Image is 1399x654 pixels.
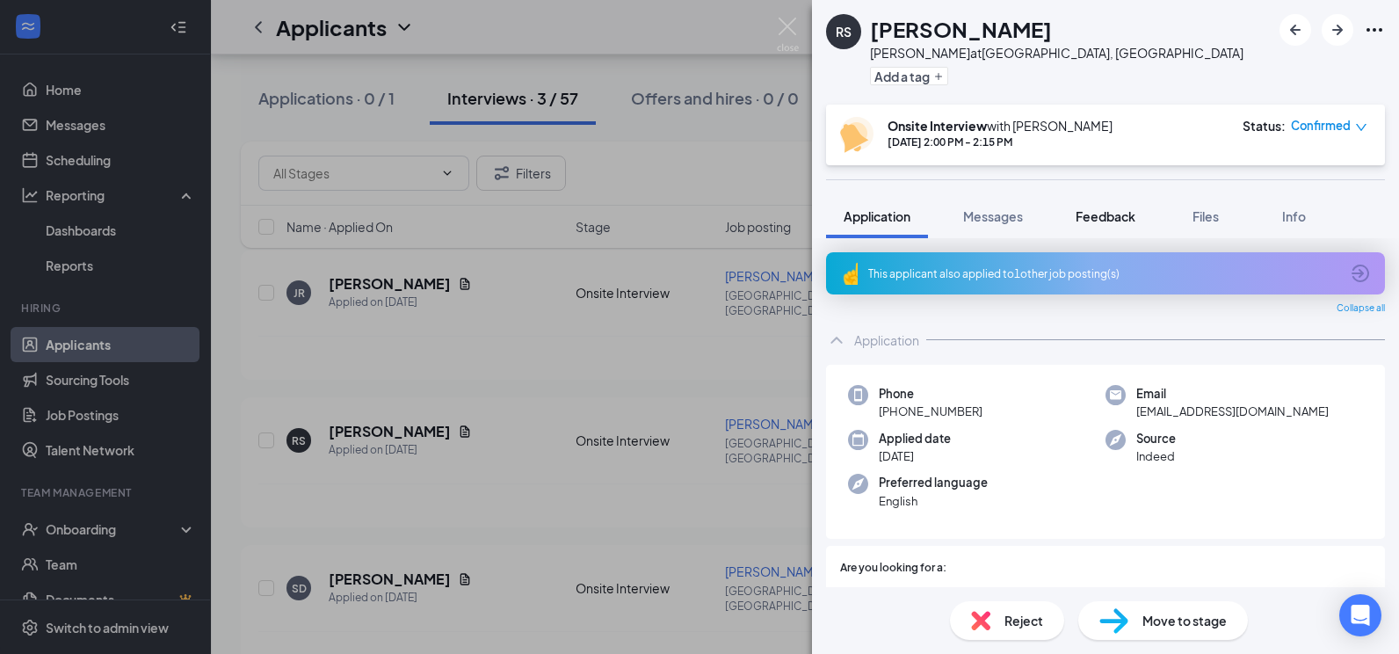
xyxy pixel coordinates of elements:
span: Source [1136,430,1176,447]
span: Full-time Position [859,584,959,603]
div: [PERSON_NAME] at [GEOGRAPHIC_DATA], [GEOGRAPHIC_DATA] [870,44,1243,62]
span: [PHONE_NUMBER] [879,403,982,420]
button: ArrowRight [1322,14,1353,46]
span: Preferred language [879,474,988,491]
div: Application [854,331,919,349]
span: Reject [1004,611,1043,630]
b: Onsite Interview [888,118,987,134]
span: Email [1136,385,1329,403]
span: Files [1192,208,1219,224]
span: down [1355,121,1367,134]
svg: ArrowRight [1327,19,1348,40]
span: Indeed [1136,447,1176,465]
span: [DATE] [879,447,951,465]
span: Info [1282,208,1306,224]
div: Open Intercom Messenger [1339,594,1381,636]
svg: ChevronUp [826,330,847,351]
h1: [PERSON_NAME] [870,14,1052,44]
div: [DATE] 2:00 PM - 2:15 PM [888,134,1113,149]
button: ArrowLeftNew [1279,14,1311,46]
span: [EMAIL_ADDRESS][DOMAIN_NAME] [1136,403,1329,420]
span: Feedback [1076,208,1135,224]
span: Application [844,208,910,224]
div: Status : [1243,117,1286,134]
span: Phone [879,385,982,403]
svg: Ellipses [1364,19,1385,40]
span: Move to stage [1142,611,1227,630]
svg: Plus [933,71,944,82]
span: Collapse all [1337,302,1385,316]
span: Are you looking for a: [840,560,946,577]
button: PlusAdd a tag [870,67,948,85]
svg: ArrowLeftNew [1285,19,1306,40]
div: This applicant also applied to 1 other job posting(s) [868,266,1339,281]
span: English [879,492,988,510]
span: Applied date [879,430,951,447]
span: Confirmed [1291,117,1351,134]
div: with [PERSON_NAME] [888,117,1113,134]
span: Messages [963,208,1023,224]
div: RS [836,23,852,40]
svg: ArrowCircle [1350,263,1371,284]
